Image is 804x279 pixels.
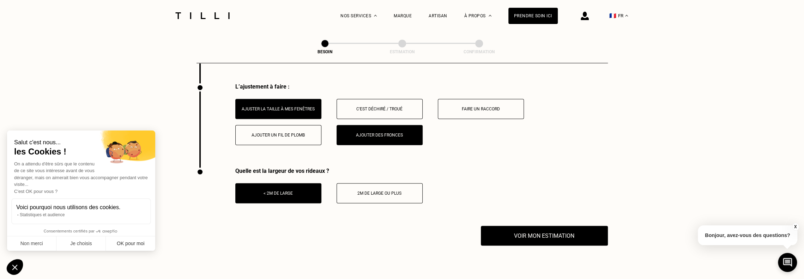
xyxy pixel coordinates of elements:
[239,191,318,196] div: < 2m de large
[792,223,799,231] button: X
[367,49,437,54] div: Estimation
[340,107,419,111] div: C‘est déchiré / troué
[508,8,558,24] a: Prendre soin ici
[340,133,419,138] div: Ajouter des fronces
[442,107,520,111] div: Faire un raccord
[609,12,616,19] span: 🇫🇷
[394,13,412,18] a: Marque
[239,107,318,111] div: Ajuster la taille à mes fenêtres
[625,15,628,17] img: menu déroulant
[235,99,321,119] button: Ajuster la taille à mes fenêtres
[235,168,423,174] div: Quelle est la largeur de vos rideaux ?
[235,125,321,145] button: Ajouter un fil de plomb
[581,12,589,20] img: icône connexion
[235,183,321,203] button: < 2m de large
[337,99,423,119] button: C‘est déchiré / troué
[698,225,797,245] p: Bonjour, avez-vous des questions?
[337,125,423,145] button: Ajouter des fronces
[173,12,232,19] img: Logo du service de couturière Tilli
[374,15,377,17] img: Menu déroulant
[489,15,491,17] img: Menu déroulant à propos
[235,83,608,90] div: L’ajustement à faire :
[429,13,447,18] a: Artisan
[290,49,360,54] div: Besoin
[481,226,608,245] button: Voir mon estimation
[340,191,419,196] div: 2m de large ou plus
[239,133,318,138] div: Ajouter un fil de plomb
[438,99,524,119] button: Faire un raccord
[444,49,514,54] div: Confirmation
[337,183,423,203] button: 2m de large ou plus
